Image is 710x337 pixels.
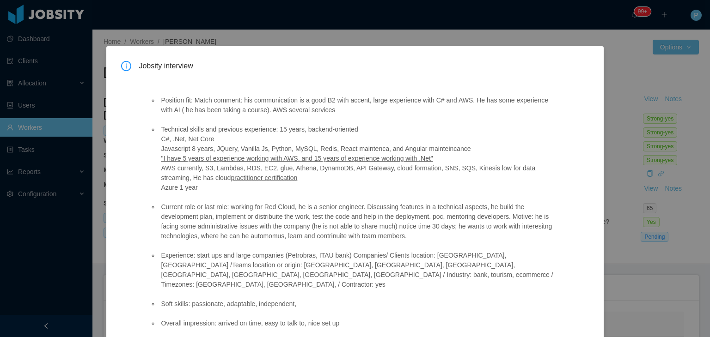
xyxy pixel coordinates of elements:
li: Technical skills and previous experience: 15 years, backend-oriented C#, .Net, Net Core Javascrip... [159,125,559,193]
li: Current role or last role: working for Red Cloud, he is a senior engineer. Discussing features in... [159,202,559,241]
i: icon: info-circle [121,61,131,71]
span: Jobsity interview [139,61,588,71]
li: Soft skills: passionate, adaptable, independent, [159,299,559,309]
li: Position fit: Match comment: his communication is a good B2 with accent, large experience with C#... [159,96,559,115]
ins: practitioner certification [231,174,297,181]
li: Overall impression: arrived on time, easy to talk to, nice set up [159,319,559,328]
li: Experience: start ups and large companies (Petrobras, ITAU bank) Companies/ Clients location: [GE... [159,251,559,289]
ins: "I have 5 years of experience working with AWS, and 15 years of experience working with .Net" [161,155,433,162]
